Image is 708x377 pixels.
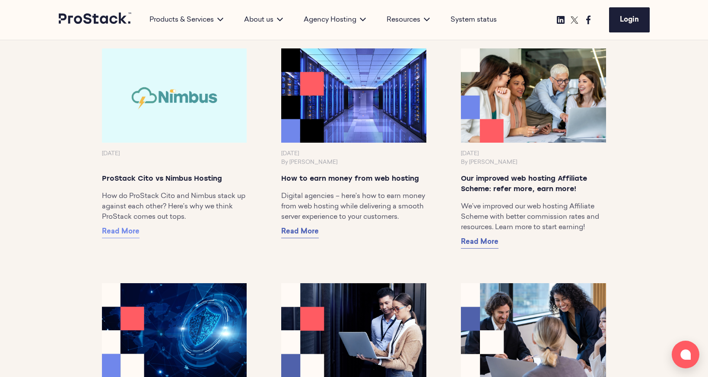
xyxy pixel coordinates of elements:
[461,174,606,195] p: Our improved web hosting Affiliate Scheme: refer more, earn more!
[281,48,426,143] img: Prostack-BlogImage-Aug25-MaximisingRevenuefromHosting-768x468.png
[281,150,426,158] p: [DATE]
[461,150,606,158] p: [DATE]
[102,191,247,222] p: How do ProStack Cito and Nimbus stack up against each other? Here’s why we think ProStack comes o...
[281,228,319,235] span: Read More
[281,191,426,222] p: Digital agencies – here’s how to earn money from web hosting while delivering a smooth server exp...
[293,15,376,25] div: Agency Hosting
[281,174,426,184] p: How to earn money from web hosting
[102,228,140,235] span: Read More
[609,7,650,32] a: Login
[461,201,606,233] p: We’ve improved our web hosting Affiliate Scheme with better commission rates and resources. Learn...
[139,15,234,25] div: Products & Services
[102,174,247,184] p: ProStack Cito vs Nimbus Hosting
[451,15,497,25] a: System status
[102,150,247,158] p: [DATE]
[620,16,639,23] span: Login
[102,48,247,143] img: Prostack-BlogImage-Header-Sep25-NimbusvsCito-1-768x468.jpg
[461,239,498,246] span: Read More
[461,158,606,167] p: By [PERSON_NAME]
[461,236,498,249] a: Read More
[281,226,319,238] a: Read More
[234,15,293,25] div: About us
[376,15,440,25] div: Resources
[281,158,426,167] p: By [PERSON_NAME]
[59,13,132,27] a: Prostack logo
[672,341,699,368] button: Open chat window
[102,226,140,238] a: Read More
[461,48,606,143] img: Prostack-BlogImage-Aug25-ASL-768x468.png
